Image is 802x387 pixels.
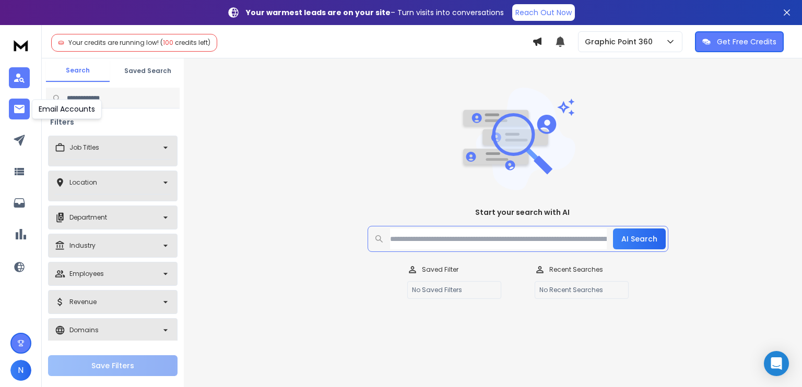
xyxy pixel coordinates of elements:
[515,7,572,18] p: Reach Out Now
[246,7,391,18] strong: Your warmest leads are on your site
[163,38,173,47] span: 100
[613,228,666,249] button: AI Search
[160,38,210,47] span: ( credits left)
[46,117,78,127] h3: Filters
[116,61,180,81] button: Saved Search
[10,360,31,381] button: N
[695,31,784,52] button: Get Free Credits
[69,213,107,222] p: Department
[422,265,458,274] p: Saved Filter
[69,241,96,250] p: Industry
[535,281,629,299] p: No Recent Searches
[764,351,789,376] div: Open Intercom Messenger
[69,178,97,187] p: Location
[69,143,99,152] p: Job Titles
[585,37,657,47] p: Graphic Point 360
[246,7,504,18] p: – Turn visits into conversations
[46,60,110,82] button: Search
[32,99,102,119] div: Email Accounts
[68,38,159,47] span: Your credits are running low!
[69,298,97,306] p: Revenue
[717,37,776,47] p: Get Free Credits
[461,88,575,190] img: image
[549,265,603,274] p: Recent Searches
[10,35,31,55] img: logo
[69,270,104,278] p: Employees
[475,207,570,217] h1: Start your search with AI
[512,4,575,21] a: Reach Out Now
[407,281,501,299] p: No Saved Filters
[69,326,99,334] p: Domains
